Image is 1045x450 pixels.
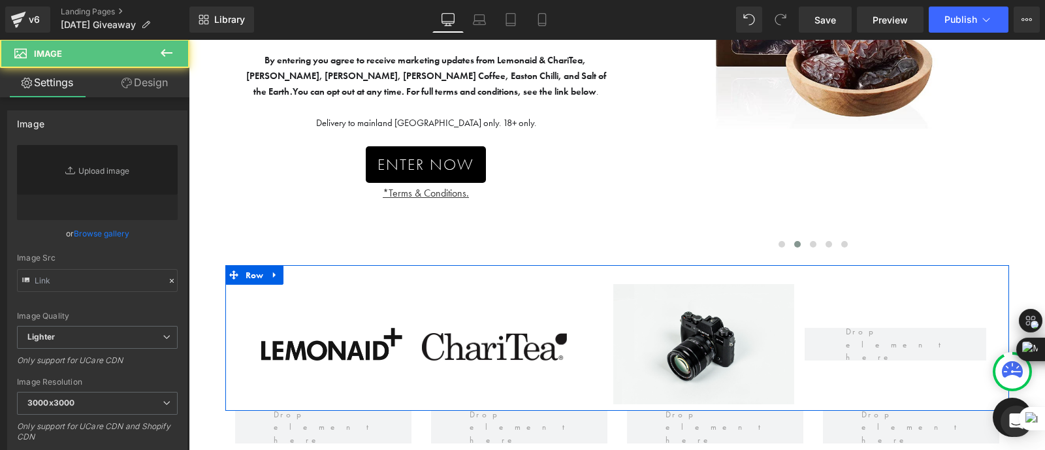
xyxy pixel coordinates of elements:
[194,147,280,161] a: *Terms & Conditions.
[464,7,495,33] a: Laptop
[61,7,189,17] a: Landing Pages
[189,114,285,137] span: ENTER NOW
[214,14,245,25] span: Library
[57,15,417,58] span: .
[17,312,178,321] div: Image Quality
[54,226,78,246] span: Row
[27,332,55,342] b: Lighter
[526,7,558,33] a: Mobile
[873,13,908,27] span: Preview
[104,46,408,58] strong: You can opt out at any time. For full terms and conditions, see the link below
[814,13,836,27] span: Save
[432,7,464,33] a: Desktop
[495,7,526,33] a: Tablet
[767,7,794,33] button: Redo
[1014,7,1040,33] button: More
[189,7,254,33] a: New Library
[17,355,178,374] div: Only support for UCare CDN
[17,111,44,129] div: Image
[177,107,297,144] a: ENTER NOW
[5,7,50,33] a: v6
[17,227,178,240] div: or
[61,20,136,30] span: [DATE] Giveaway
[17,378,178,387] div: Image Resolution
[857,7,924,33] a: Preview
[27,398,74,408] b: 3000x3000
[26,11,42,28] div: v6
[1001,406,1032,437] div: Open Intercom Messenger
[57,15,417,58] strong: By entering you agree to receive marketing updates from Lemonaid & ChariTea, [PERSON_NAME], [PERS...
[17,269,178,292] input: Link
[127,78,347,89] span: Delivery to mainland [GEOGRAPHIC_DATA] only. 18+ only.
[97,68,192,97] a: Design
[736,7,762,33] button: Undo
[74,222,129,245] a: Browse gallery
[78,226,95,246] a: Expand / Collapse
[17,253,178,263] div: Image Src
[944,14,977,25] span: Publish
[34,48,62,59] span: Image
[929,7,1008,33] button: Publish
